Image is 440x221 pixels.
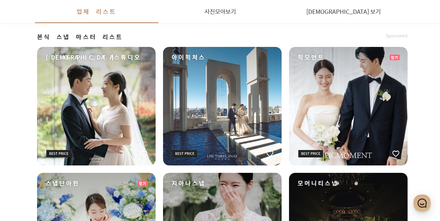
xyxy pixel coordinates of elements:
[46,150,71,157] img: icon-bp-label2.9f32ef38.svg
[80,168,119,183] a: 설정
[138,181,148,186] div: 인기
[19,177,23,182] span: 홈
[298,150,323,157] img: icon-bp-label2.9f32ef38.svg
[46,179,80,188] span: 스냅단아한
[298,53,325,62] span: 픽모먼트
[37,33,123,41] span: 본식 스냅 마스터 리스트
[289,47,408,165] a: 픽모먼트 인기
[41,168,80,183] a: 대화
[57,177,64,182] span: 대화
[390,55,400,60] div: 인기
[2,168,41,183] a: 홈
[46,53,141,62] span: [DEMOGRAPHIC_DATA]스튜디오
[163,47,282,165] a: 아이픽쳐스
[172,150,197,157] img: icon-bp-label2.9f32ef38.svg
[172,179,206,188] span: 지아나스냅
[95,177,103,182] span: 설정
[172,53,206,62] span: 아이픽쳐스
[37,47,156,165] a: [DEMOGRAPHIC_DATA]스튜디오
[298,179,338,188] span: 모머니티스냅
[386,33,408,39] span: Sponsored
